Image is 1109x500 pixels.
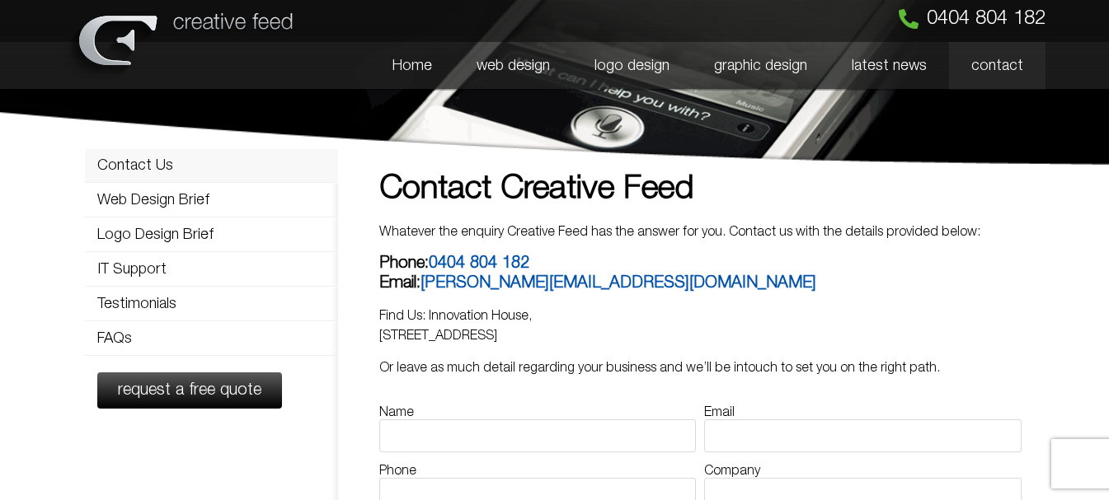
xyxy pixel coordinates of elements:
[307,42,1046,90] nav: Menu
[899,9,1046,29] a: 0404 804 182
[85,218,339,251] a: Logo Design Brief
[379,306,1021,346] p: Find Us: Innovation House, [STREET_ADDRESS]
[85,253,339,286] a: IT Support
[429,256,529,271] a: 0404 804 182
[85,149,339,182] a: Contact Us
[97,372,282,409] a: request a free quote
[379,222,1021,242] p: Whatever the enquiry Creative Feed has the answer for you. Contact us with the details provided b...
[692,42,829,90] a: graphic design
[572,42,692,90] a: logo design
[454,42,572,90] a: web design
[829,42,949,90] a: latest news
[118,382,261,399] span: request a free quote
[370,42,454,90] a: Home
[379,173,1021,206] h1: Contact Creative Feed
[927,9,1046,29] span: 0404 804 182
[85,148,339,356] nav: Menu
[949,42,1046,90] a: contact
[379,465,416,478] label: Phone
[421,276,816,291] a: [PERSON_NAME][EMAIL_ADDRESS][DOMAIN_NAME]
[85,287,339,320] a: Testimonials
[379,406,414,419] label: Name
[379,256,816,291] b: Phone: Email:
[379,358,1021,378] p: Or leave as much detail regarding your business and we’ll be intouch to set you on the right path.
[704,406,735,419] label: Email
[85,322,339,355] a: FAQs
[85,184,339,217] a: Web Design Brief
[704,465,760,478] label: Company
